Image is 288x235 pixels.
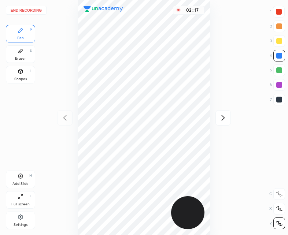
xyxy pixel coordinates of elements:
[84,6,123,12] img: logo.38c385cc.svg
[270,64,285,76] div: 5
[184,8,201,13] div: 02 : 17
[270,6,285,18] div: 1
[15,57,26,60] div: Eraser
[30,49,32,52] div: E
[30,194,32,198] div: F
[30,69,32,73] div: L
[30,28,32,32] div: P
[270,217,285,229] div: Z
[14,223,27,227] div: Settings
[270,20,285,32] div: 2
[269,203,285,215] div: X
[269,188,285,200] div: C
[270,94,285,105] div: 7
[14,77,27,81] div: Shapes
[6,6,47,15] button: End recording
[12,182,29,186] div: Add Slide
[11,202,30,206] div: Full screen
[270,35,285,47] div: 3
[270,79,285,91] div: 6
[29,174,32,178] div: H
[17,36,24,40] div: Pen
[270,50,285,61] div: 4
